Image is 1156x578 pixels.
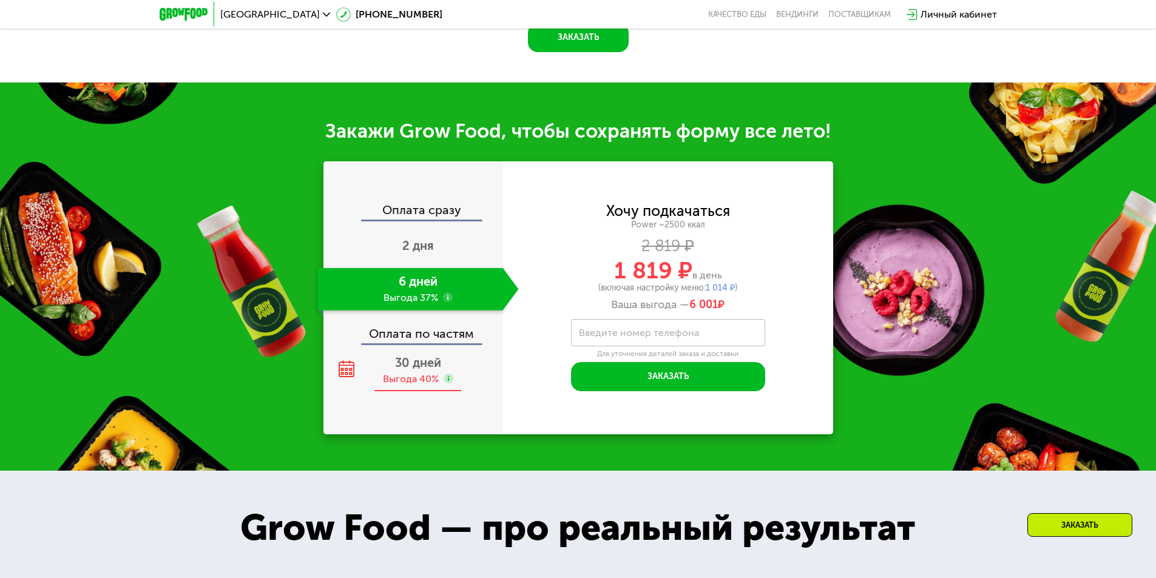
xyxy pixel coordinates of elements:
div: (включая настройку меню: ) [503,284,833,292]
div: Ваша выгода — [503,298,833,312]
span: 1 819 ₽ [614,257,692,284]
div: Grow Food — про реальный результат [214,500,942,555]
button: Заказать [571,362,765,391]
span: [GEOGRAPHIC_DATA] [220,10,320,19]
a: [PHONE_NUMBER] [336,7,442,22]
div: Выгода 40% [383,372,439,386]
div: Power ~2500 ккал [503,220,833,230]
a: Вендинги [776,10,819,19]
button: Заказать [528,23,629,52]
span: 1 014 ₽ [706,283,735,293]
span: 6 001 [689,298,718,311]
div: Оплата по частям [325,315,503,343]
a: Качество еды [708,10,766,19]
div: поставщикам [828,10,891,19]
div: Оплата сразу [325,204,503,220]
span: 30 дней [395,355,441,370]
div: Хочу подкачаться [606,204,730,218]
div: Личный кабинет [921,7,997,22]
span: ₽ [689,298,725,312]
span: 2 дня [402,238,434,253]
div: Для уточнения деталей заказа и доставки [571,349,765,359]
div: 2 819 ₽ [503,240,833,253]
span: в день [692,269,722,281]
label: Введите номер телефона [579,329,699,336]
div: Заказать [1027,513,1132,537]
